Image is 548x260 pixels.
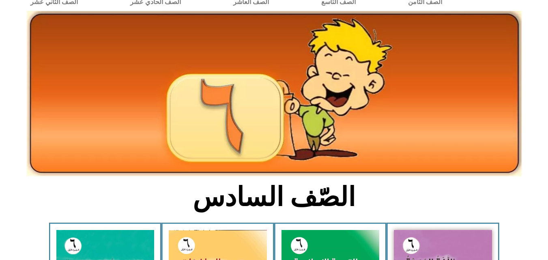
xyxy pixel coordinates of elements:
h2: الصّف السادس [140,181,408,213]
